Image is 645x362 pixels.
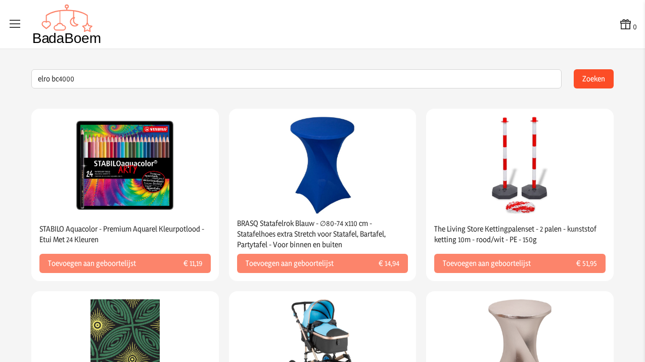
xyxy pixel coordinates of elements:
[545,258,597,268] span: € 51,95
[434,219,606,249] span: The Living Store Kettingpalenset - 2 palen - kunststof ketting 10m - rood/wit - PE - 150g
[472,117,569,214] img: Alt Trueplus Fibre Food Supplement 90 Tablets
[151,258,202,268] span: € 11,19
[48,258,151,268] span: Toevoegen aan geboortelijst
[237,254,408,273] button: Toevoegen aan geboortelijst€ 14,94
[348,258,400,268] span: € 14,94
[574,69,614,88] button: Zoeken
[619,17,637,32] button: 0
[246,258,348,268] span: Toevoegen aan geboortelijst
[434,254,606,273] button: Toevoegen aan geboortelijst€ 51,95
[39,219,211,249] span: STABILO Aquacolor - Premium Aquarel Kleurpotlood - Etui Met 24 Kleuren
[274,117,371,214] img: Alt Trueplus Fibre Food Supplement 90 Tablets
[32,4,102,44] img: Badaboem
[76,117,173,214] img: Alt Trueplus Fibre Food Supplement 90 Tablets
[237,214,408,254] span: BRASQ Statafelrok Blauw - ∅80-74 x110 cm - Statafelhoes extra Stretch voor Statafel, Bartafel, Pa...
[39,254,211,273] button: Toevoegen aan geboortelijst€ 11,19
[443,258,545,268] span: Toevoegen aan geboortelijst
